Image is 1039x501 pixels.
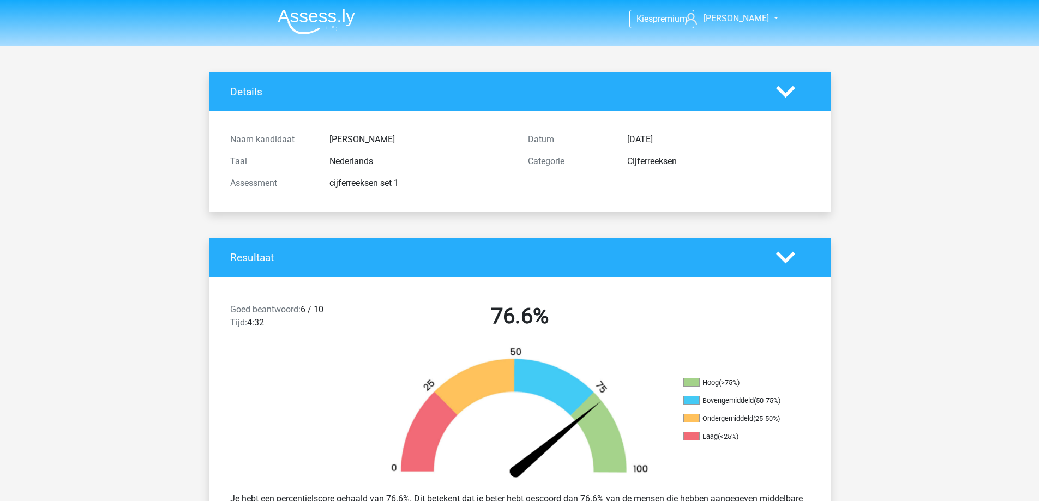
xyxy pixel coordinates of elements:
[230,86,760,98] h4: Details
[630,11,694,26] a: Kiespremium
[222,133,321,146] div: Naam kandidaat
[683,378,792,388] li: Hoog
[653,14,687,24] span: premium
[230,304,301,315] span: Goed beantwoord:
[753,414,780,422] div: (25-50%)
[379,303,660,329] h2: 76.6%
[754,396,780,405] div: (50-75%)
[321,133,520,146] div: [PERSON_NAME]
[636,14,653,24] span: Kies
[230,251,760,264] h4: Resultaat
[321,177,520,190] div: cijferreeksen set 1
[619,155,818,168] div: Cijferreeksen
[520,155,619,168] div: Categorie
[373,347,667,484] img: 77.f5bf38bee179.png
[681,12,770,25] a: [PERSON_NAME]
[520,133,619,146] div: Datum
[619,133,818,146] div: [DATE]
[683,432,792,442] li: Laag
[683,414,792,424] li: Ondergemiddeld
[222,155,321,168] div: Taal
[278,9,355,34] img: Assessly
[683,396,792,406] li: Bovengemiddeld
[321,155,520,168] div: Nederlands
[718,432,738,440] div: (<25%)
[222,177,321,190] div: Assessment
[230,317,247,328] span: Tijd:
[222,303,371,334] div: 6 / 10 4:32
[704,13,769,23] span: [PERSON_NAME]
[719,378,740,387] div: (>75%)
